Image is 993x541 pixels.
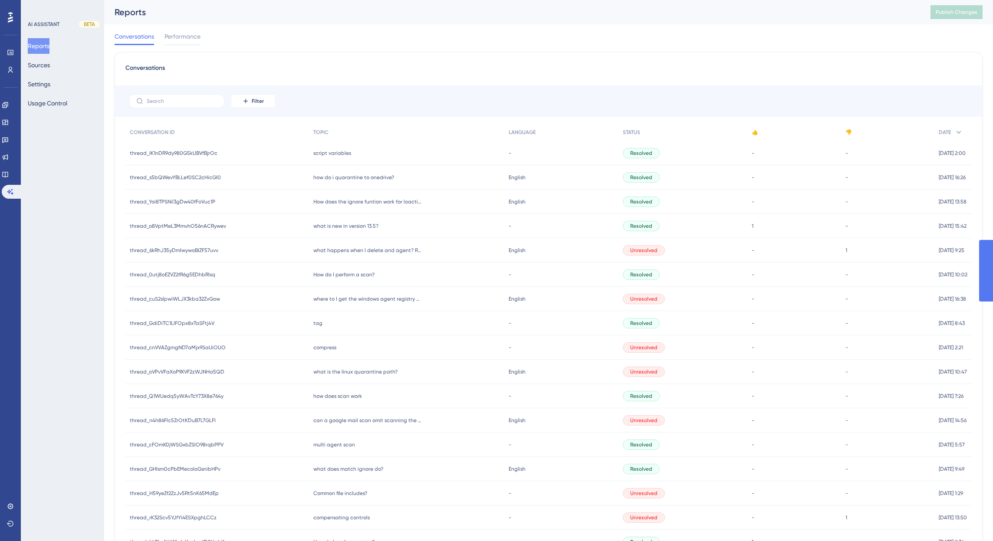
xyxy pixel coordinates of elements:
[125,63,165,79] span: Conversations
[752,417,754,424] span: -
[313,441,355,448] span: multi agent scan
[845,490,848,497] span: -
[313,174,394,181] span: how do i quarantine to onedrive?
[939,393,963,400] span: [DATE] 7:26
[164,31,201,42] span: Performance
[509,368,526,375] span: English
[845,320,848,327] span: -
[845,344,848,351] span: -
[509,417,526,424] span: English
[313,247,422,254] span: what happens when I delete and agent? Remove agent from agents screen?
[130,320,214,327] span: thread_GdiDiTC1LIFOpx8xTaSFtj4V
[939,150,966,157] span: [DATE] 2:00
[130,174,221,181] span: thread_s5bQWevYBLLef0SC2cHicGI0
[28,95,67,111] button: Usage Control
[939,129,951,136] span: DATE
[939,174,966,181] span: [DATE] 16:26
[630,247,658,254] span: Unresolved
[130,198,215,205] span: thread_Yoi8TPSNil3gDw40fFoVuc1P
[313,129,329,136] span: TOPIC
[752,490,754,497] span: -
[939,223,967,230] span: [DATE] 15:42
[509,198,526,205] span: English
[845,295,848,302] span: -
[630,490,658,497] span: Unresolved
[313,393,362,400] span: how does scan work
[313,466,383,472] span: what does match ignore do?
[630,417,658,424] span: Unresolved
[752,150,754,157] span: -
[28,57,50,73] button: Sources
[147,98,217,104] input: Search
[130,466,220,472] span: thread_GHlsm0cPbEMecoIoGsnibHPv
[939,441,965,448] span: [DATE] 5:57
[630,198,652,205] span: Resolved
[130,344,226,351] span: thread_cnVVAZgmgND7aMjx9SaUiOUO
[630,441,652,448] span: Resolved
[130,441,224,448] span: thread_cFOmK0jWSGxbZSlO98rqbPPV
[130,247,218,254] span: thread_6kRhJ35yDmlwywoBIZF57uvv
[752,174,754,181] span: -
[752,295,754,302] span: -
[313,271,375,278] span: How do I perform a scan?
[752,514,754,521] span: -
[752,466,754,472] span: -
[939,490,963,497] span: [DATE] 1:29
[313,514,370,521] span: compensating controls
[252,98,264,105] span: Filter
[939,295,966,302] span: [DATE] 16:38
[630,174,652,181] span: Resolved
[509,441,511,448] span: -
[939,514,967,521] span: [DATE] 13:50
[509,223,511,230] span: -
[509,271,511,278] span: -
[845,223,848,230] span: -
[313,368,398,375] span: what is the linux quarantine path?
[509,295,526,302] span: English
[630,466,652,472] span: Resolved
[130,150,217,157] span: thread_IK1nDR9dy980G5kUBVfBjrOc
[630,368,658,375] span: Unresolved
[630,271,652,278] span: Resolved
[509,514,511,521] span: -
[845,368,848,375] span: -
[939,344,963,351] span: [DATE] 2:21
[115,6,909,18] div: Reports
[509,466,526,472] span: English
[313,320,322,327] span: tag
[752,271,754,278] span: -
[115,31,154,42] span: Conversations
[939,198,967,205] span: [DATE] 13:58
[630,223,652,230] span: Resolved
[130,490,219,497] span: thread_H59yeZf2ZzJv5Rt5nK65MdEp
[845,466,848,472] span: -
[752,344,754,351] span: -
[752,129,758,136] span: 👍
[130,368,224,375] span: thread_oVPvVFaXoP9XVF2zWJNHa5QD
[752,441,754,448] span: -
[313,490,367,497] span: Common file includes?
[845,150,848,157] span: -
[28,38,49,54] button: Reports
[752,393,754,400] span: -
[845,417,848,424] span: -
[939,247,964,254] span: [DATE] 9:25
[28,21,59,28] div: AI ASSISTANT
[630,393,652,400] span: Resolved
[939,466,964,472] span: [DATE] 9:49
[957,507,983,533] iframe: UserGuiding AI Assistant Launcher
[845,247,847,254] span: 1
[752,198,754,205] span: -
[623,129,640,136] span: STATUS
[313,417,422,424] span: can a google mail scan omit scanning the trash folder?
[130,417,216,424] span: thread_n4h86Flc5ZrOtKDuB7L7GLFI
[939,320,965,327] span: [DATE] 8:43
[313,295,422,302] span: where to I get the windows agent registry file for SDM?
[630,320,652,327] span: Resolved
[845,271,848,278] span: -
[630,344,658,351] span: Unresolved
[939,417,967,424] span: [DATE] 14:56
[845,198,848,205] span: -
[939,368,967,375] span: [DATE] 10:47
[509,490,511,497] span: -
